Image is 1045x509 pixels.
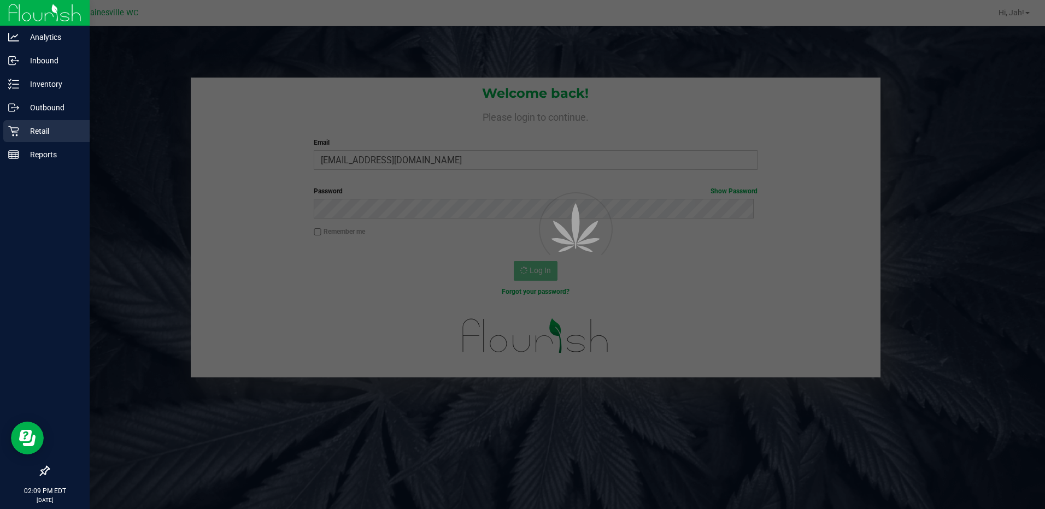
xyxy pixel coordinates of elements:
p: [DATE] [5,496,85,504]
p: Outbound [19,101,85,114]
p: 02:09 PM EDT [5,486,85,496]
p: Retail [19,125,85,138]
p: Reports [19,148,85,161]
inline-svg: Analytics [8,32,19,43]
p: Inbound [19,54,85,67]
p: Inventory [19,78,85,91]
inline-svg: Reports [8,149,19,160]
inline-svg: Inbound [8,55,19,66]
p: Analytics [19,31,85,44]
inline-svg: Retail [8,126,19,137]
iframe: Resource center [11,422,44,454]
inline-svg: Inventory [8,79,19,90]
inline-svg: Outbound [8,102,19,113]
